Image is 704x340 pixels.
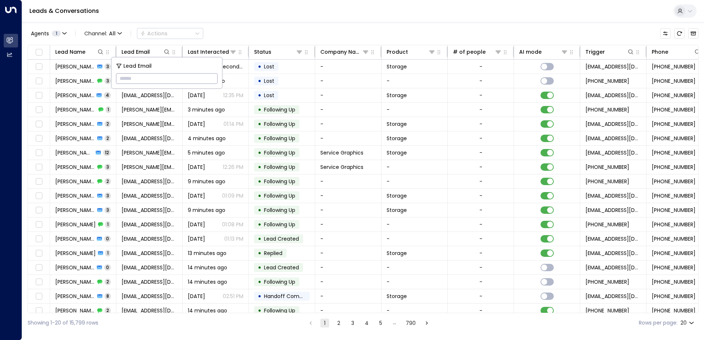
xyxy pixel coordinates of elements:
[315,261,381,275] td: -
[652,192,696,199] span: +447725248452
[585,120,641,128] span: leads@space-station.co.uk
[222,221,243,228] p: 01:08 PM
[104,235,111,242] span: 0
[254,47,303,56] div: Status
[105,293,111,299] span: 8
[258,276,261,288] div: •
[585,92,641,99] span: leads@space-station.co.uk
[387,249,407,257] span: Storage
[585,163,629,171] span: +447514801376
[320,149,363,156] span: Service Graphics
[381,275,448,289] td: -
[188,278,227,286] span: 14 minutes ago
[188,47,229,56] div: Last Interacted
[55,264,95,271] span: Alicia Eaton
[55,149,94,156] span: Sean Terrett
[224,235,243,242] p: 01:13 PM
[585,77,629,85] span: +447714367443
[105,207,111,213] span: 3
[519,47,542,56] div: AI mode
[258,247,261,259] div: •
[680,318,696,328] div: 20
[639,319,677,327] label: Rows per page:
[315,217,381,231] td: -
[479,264,482,271] div: -
[652,163,696,171] span: +447514801376
[453,47,502,56] div: # of people
[34,206,43,215] span: Toggle select row
[264,278,295,286] span: Following Up
[381,261,448,275] td: -
[479,163,482,171] div: -
[105,250,110,256] span: 1
[479,77,482,85] div: -
[122,163,177,171] span: sean.terrett@servicegraphics.co.uk
[387,149,407,156] span: Storage
[34,263,43,272] span: Toggle select row
[258,118,261,130] div: •
[258,204,261,216] div: •
[188,192,205,199] span: Oct 12, 2025
[55,178,95,185] span: Emily Atkinson
[122,120,177,128] span: holly.casey3103@gmail.com
[55,278,95,286] span: Alicia Eaton
[188,120,205,128] span: Yesterday
[188,106,225,113] span: 3 minutes ago
[222,192,243,199] p: 01:09 PM
[479,221,482,228] div: -
[376,319,385,327] button: Go to page 5
[55,92,94,99] span: Jade Duncan
[104,92,111,98] span: 4
[122,249,177,257] span: jascandgr1@gmail.com
[315,289,381,303] td: -
[122,149,177,156] span: sean.terrett@servicegraphics.co.uk
[652,63,696,70] span: +447714367442
[652,135,696,142] span: +447837854061
[387,135,407,142] span: Storage
[28,28,69,39] button: Agents1
[258,75,261,87] div: •
[390,319,399,327] div: …
[223,163,243,171] p: 12:26 PM
[334,319,343,327] button: Go to page 2
[652,120,696,128] span: +447403098416
[585,221,629,228] span: +447796905071
[264,178,295,185] span: Following Up
[105,63,111,70] span: 3
[81,28,125,39] span: Channel:
[585,235,641,242] span: leads@space-station.co.uk
[585,307,629,314] span: +447762786936
[585,264,641,271] span: leads@space-station.co.uk
[306,318,432,327] nav: pagination navigation
[320,47,362,56] div: Company Name
[254,47,271,56] div: Status
[479,235,482,242] div: -
[479,106,482,113] div: -
[258,190,261,202] div: •
[315,203,381,217] td: -
[122,307,177,314] span: j.oliver1964@yahoo.co.uk
[188,47,237,56] div: Last Interacted
[258,103,261,116] div: •
[188,163,205,171] span: Sep 21, 2025
[362,319,371,327] button: Go to page 4
[223,120,243,128] p: 01:14 PM
[315,232,381,246] td: -
[387,120,407,128] span: Storage
[34,220,43,229] span: Toggle select row
[258,290,261,302] div: •
[188,92,205,99] span: Oct 08, 2025
[585,278,629,286] span: +447770830335
[264,221,295,228] span: Following Up
[422,319,431,327] button: Go to next page
[55,63,95,70] span: Jade Duncan
[28,319,98,327] div: Showing 1-20 of 15,799 rows
[122,221,177,228] span: burkett5@me.com
[258,233,261,245] div: •
[81,28,125,39] button: Channel:All
[479,206,482,214] div: -
[652,106,696,113] span: +447403098416
[315,103,381,117] td: -
[387,47,408,56] div: Product
[34,148,43,157] span: Toggle select row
